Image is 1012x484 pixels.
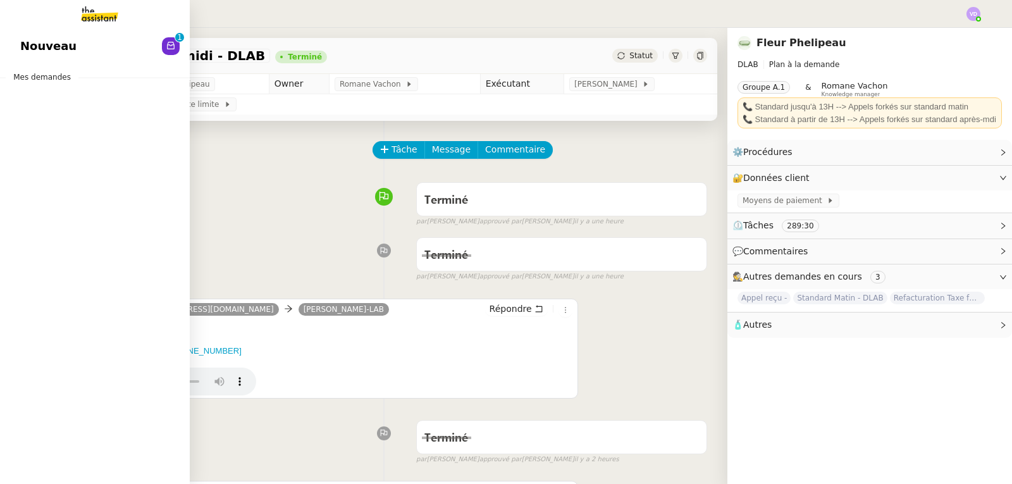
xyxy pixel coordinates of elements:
span: Terminé [424,433,468,444]
div: 🧴Autres [727,313,1012,337]
span: Statut [629,51,653,60]
span: Appel reçu - [737,292,791,304]
span: Données client [743,173,810,183]
span: Message [432,142,471,157]
span: il y a une heure [574,271,624,282]
span: Autres [743,320,772,330]
span: Procédures [743,147,793,157]
span: Standard Matin - DLAB [793,292,887,304]
span: Répondre [490,302,532,315]
small: [PERSON_NAME] [PERSON_NAME] [416,271,624,282]
span: Terminé [424,195,468,206]
div: ⏲️Tâches 289:30 [727,213,1012,238]
span: Commentaire [485,142,545,157]
span: approuvé par [479,271,522,282]
button: Tâche [373,141,425,159]
span: par [416,216,427,227]
div: 💬Commentaires [727,239,1012,264]
a: Fleur Phelipeau [756,37,846,49]
span: Tâches [743,220,774,230]
span: ⏲️ [732,220,829,230]
a: [PHONE_NUMBER] [168,346,242,356]
span: & [805,81,811,97]
span: par [416,454,427,465]
span: DLAB [737,60,758,69]
span: 💬 [732,246,813,256]
span: Mes demandes [6,71,78,84]
span: approuvé par [479,216,522,227]
small: [PERSON_NAME] [PERSON_NAME] [416,216,624,227]
div: 📞 Standard jusqu'à 13H --> Appels forkés sur standard matin [743,101,997,113]
img: svg [966,7,980,21]
div: 🕵️Autres demandes en cours 3 [727,264,1012,289]
nz-tag: 3 [870,271,885,283]
a: [PERSON_NAME]-LAB [299,304,389,315]
h5: Appel manqué de la part de [66,345,572,357]
span: Commentaires [743,246,808,256]
span: approuvé par [479,454,522,465]
app-user-label: Knowledge manager [822,81,888,97]
td: Owner [269,74,329,94]
span: ⚙️ [732,145,798,159]
span: par [416,271,427,282]
span: Knowledge manager [822,91,880,98]
td: Exécutant [480,74,564,94]
span: Romane Vachon [340,78,405,90]
span: Autres demandes en cours [743,271,862,282]
span: Refacturation Taxe foncière 2025 [890,292,985,304]
span: Moyens de paiement [743,194,827,207]
button: Répondre [485,302,548,316]
nz-tag: Groupe A.1 [737,81,790,94]
div: 🔐Données client [727,166,1012,190]
span: il y a une heure [574,216,624,227]
span: 🕵️ [732,271,891,282]
p: 1 [177,33,182,44]
button: Commentaire [478,141,553,159]
h4: Appel reçu - [66,321,572,338]
button: Message [424,141,478,159]
span: [PERSON_NAME] [574,78,642,90]
span: Nouveau [20,37,77,56]
div: 📞 Standard à partir de 13H --> Appels forkés sur standard après-mdi [743,113,997,126]
small: [PERSON_NAME] [PERSON_NAME] [416,454,619,465]
span: Plan à la demande [769,60,840,69]
span: 🔐 [732,171,815,185]
span: Terminé [424,250,468,261]
nz-tag: 289:30 [782,220,818,232]
span: Romane Vachon [822,81,888,90]
img: 7f9b6497-4ade-4d5b-ae17-2cbe23708554 [737,36,751,50]
div: ⚙️Procédures [727,140,1012,164]
span: il y a 2 heures [574,454,619,465]
span: Tâche [392,142,417,157]
nz-badge-sup: 1 [175,33,184,42]
div: Terminé [288,53,322,61]
span: 🧴 [732,320,772,330]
